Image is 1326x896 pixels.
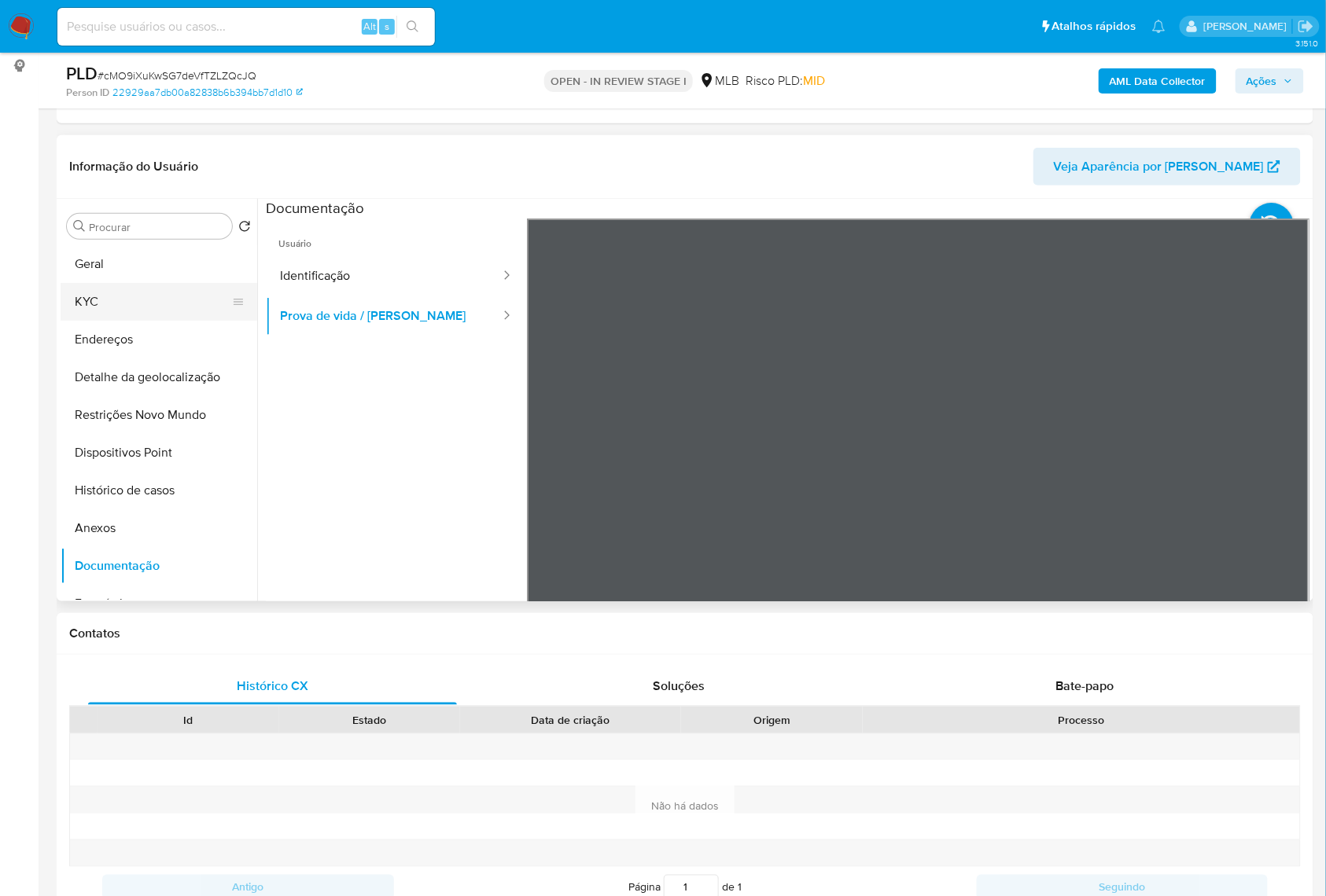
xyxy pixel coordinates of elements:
span: Soluções [653,677,705,695]
span: # cMO9iXuKwSG7deVfTZLZQcJQ [98,68,256,83]
span: Bate-papo [1056,677,1114,695]
span: 1 [738,879,742,895]
a: 22929aa7db00a82838b6b394bb7d1d10 [112,86,303,100]
span: MID [803,72,825,90]
span: Ações [1247,68,1277,94]
h1: Contatos [69,626,1301,641]
b: Person ID [66,86,109,100]
a: Notificações [1152,20,1166,33]
input: Procurar [89,220,226,234]
button: Empréstimos [61,585,257,622]
button: Procurar [73,220,86,233]
button: Documentação [61,547,257,585]
button: Endereços [61,321,257,358]
div: Estado [290,712,450,728]
span: 3.151.0 [1295,37,1318,50]
p: OPEN - IN REVIEW STAGE I [544,70,693,92]
b: PLD [66,61,98,86]
span: Atalhos rápidos [1052,18,1136,35]
button: AML Data Collector [1099,68,1217,94]
p: priscilla.barbante@mercadopago.com.br [1203,19,1292,34]
button: Ações [1236,68,1304,94]
div: Id [109,712,268,728]
button: Anexos [61,509,257,547]
button: Histórico de casos [61,472,257,509]
b: AML Data Collector [1110,68,1206,94]
button: Dispositivos Point [61,434,257,472]
span: Alt [363,19,376,34]
div: Data de criação [471,712,670,728]
h1: Informação do Usuário [69,159,198,174]
div: Processo [874,712,1289,728]
button: Veja Aparência por [PERSON_NAME] [1033,148,1301,185]
span: Histórico CX [237,677,308,695]
button: Detalhe da geolocalização [61,358,257,396]
a: Sair [1298,18,1314,35]
button: Retornar ao pedido padrão [238,220,251,237]
span: Risco PLD: [746,72,825,90]
span: Veja Aparência por [PERSON_NAME] [1054,148,1264,185]
button: Restrições Novo Mundo [61,396,257,434]
button: Geral [61,245,257,283]
button: KYC [61,283,245,321]
input: Pesquise usuários ou casos... [57,17,435,37]
button: search-icon [396,16,429,38]
span: s [385,19,389,34]
div: Origem [692,712,852,728]
div: MLB [699,72,739,90]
